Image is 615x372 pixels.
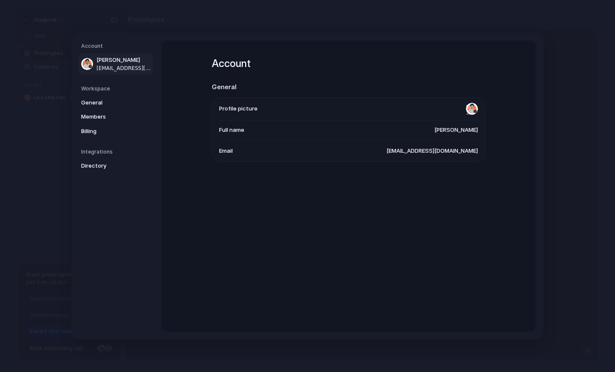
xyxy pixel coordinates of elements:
[79,96,153,109] a: General
[97,64,151,72] span: [EMAIL_ADDRESS][DOMAIN_NAME]
[97,56,151,64] span: [PERSON_NAME]
[434,126,478,134] span: [PERSON_NAME]
[81,98,136,107] span: General
[79,110,153,124] a: Members
[81,84,153,92] h5: Workspace
[79,53,153,75] a: [PERSON_NAME][EMAIL_ADDRESS][DOMAIN_NAME]
[81,42,153,50] h5: Account
[79,159,153,173] a: Directory
[79,124,153,138] a: Billing
[219,126,244,134] span: Full name
[81,113,136,121] span: Members
[81,127,136,135] span: Billing
[81,162,136,170] span: Directory
[219,104,258,113] span: Profile picture
[212,82,485,92] h2: General
[219,146,233,155] span: Email
[387,146,478,155] span: [EMAIL_ADDRESS][DOMAIN_NAME]
[212,56,485,71] h1: Account
[81,148,153,156] h5: Integrations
